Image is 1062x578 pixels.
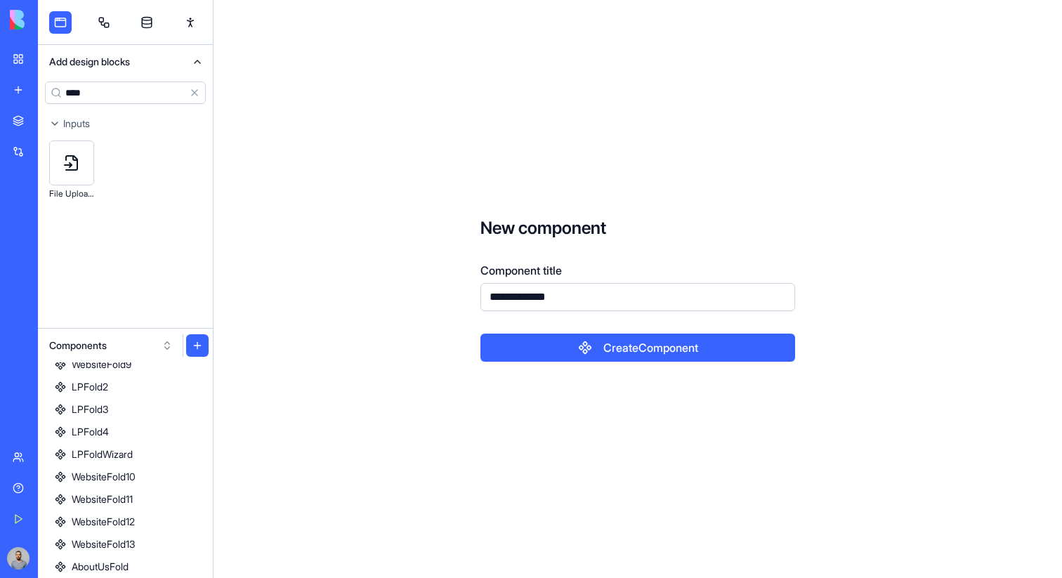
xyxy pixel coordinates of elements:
a: WebsiteFold10 [38,466,213,488]
button: Inputs [38,112,213,135]
a: LPFoldWizard [38,443,213,466]
a: WebsiteFold11 [38,488,213,511]
div: LPFoldWizard [72,447,133,461]
img: image_123650291_bsq8ao.jpg [7,547,29,570]
label: Component title [480,262,562,279]
button: CreateComponent [480,334,795,362]
a: WebsiteFold9 [38,353,213,376]
div: WebsiteFold10 [72,470,136,484]
div: LPFold2 [72,380,108,394]
button: Components [42,334,180,357]
button: Add design blocks [38,45,213,79]
div: WebsiteFold9 [72,357,131,372]
div: File Upload Field [49,185,94,202]
img: logo [10,10,97,29]
div: AboutUsFold [72,560,129,574]
a: LPFold3 [38,398,213,421]
a: WebsiteFold12 [38,511,213,533]
a: AboutUsFold [38,556,213,578]
h3: New component [480,217,795,239]
div: LPFold4 [72,425,109,439]
a: WebsiteFold13 [38,533,213,556]
a: LPFold4 [38,421,213,443]
div: LPFold3 [72,402,108,416]
div: WebsiteFold13 [72,537,135,551]
div: WebsiteFold12 [72,515,135,529]
div: WebsiteFold11 [72,492,133,506]
a: LPFold2 [38,376,213,398]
